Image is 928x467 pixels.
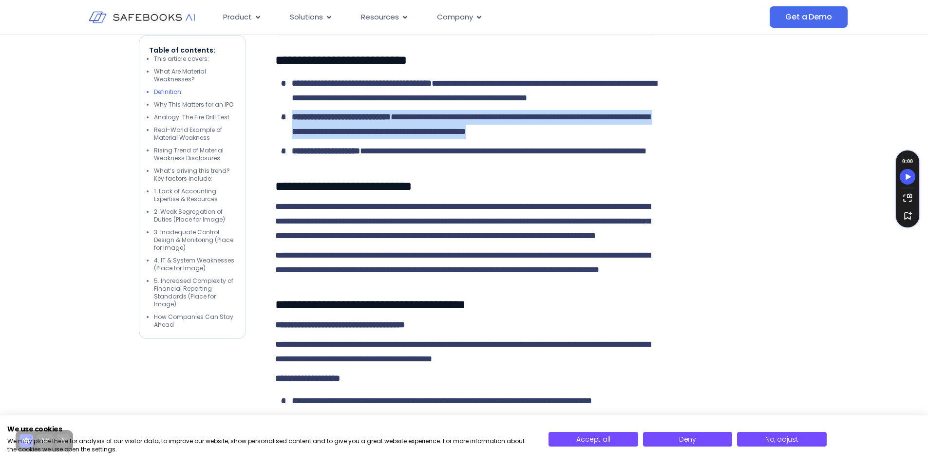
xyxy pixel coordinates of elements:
span: Company [437,12,473,23]
p: We may place these for analysis of our visitor data, to improve our website, show personalised co... [7,437,534,454]
button: Deny all cookies [643,432,732,447]
button: Accept all cookies [549,432,638,447]
span: No, adjust [765,434,798,444]
li: What Are Material Weaknesses? [154,68,236,83]
li: Analogy: The Fire Drill Test [154,113,236,121]
span: Product [223,12,252,23]
h2: We use cookies [7,425,534,433]
li: 1. Lack of Accounting Expertise & Resources [154,187,236,203]
li: Why This Matters for an IPO [154,101,236,109]
li: Real-World Example of Material Weakness [154,126,236,142]
li: 3. Inadequate Control Design & Monitoring (Place for Image) [154,228,236,252]
span: Resources [361,12,399,23]
li: 2. Weak Segregation of Duties (Place for Image) [154,208,236,224]
span: Get a Demo [785,12,832,22]
span: Solutions [290,12,323,23]
li: How Companies Can Stay Ahead [154,313,236,329]
span: Deny [679,434,696,444]
li: 5. Increased Complexity of Financial Reporting Standards (Place for Image) [154,277,236,308]
li: 4. IT & System Weaknesses (Place for Image) [154,257,236,272]
a: Get a Demo [770,6,847,28]
span: Accept all [576,434,610,444]
li: Definition: [154,88,236,96]
li: This article covers: [154,55,236,63]
nav: Menu [215,8,672,27]
div: Menu Toggle [215,8,672,27]
button: Adjust cookie preferences [737,432,826,447]
li: Rising Trend of Material Weakness Disclosures [154,147,236,162]
p: Table of contents: [149,45,236,55]
li: What’s driving this trend? Key factors include: [154,167,236,183]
